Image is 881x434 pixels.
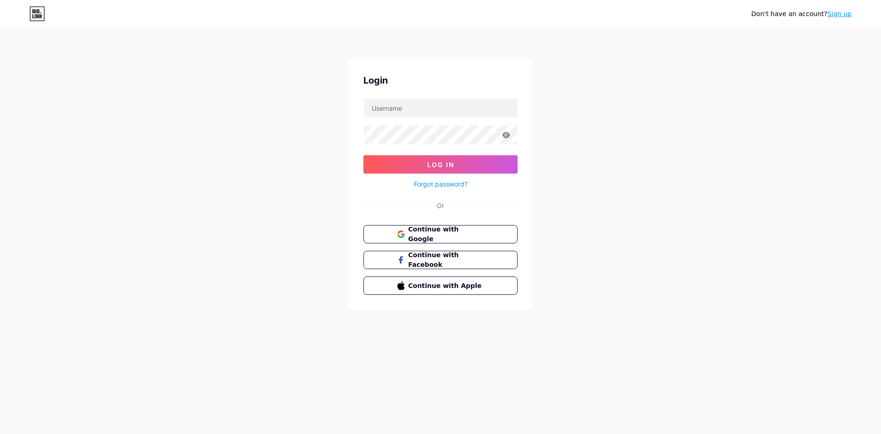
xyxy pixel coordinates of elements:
button: Log In [363,155,518,174]
button: Continue with Facebook [363,251,518,269]
input: Username [364,99,517,117]
button: Continue with Apple [363,276,518,295]
div: Don't have an account? [751,9,852,19]
button: Continue with Google [363,225,518,243]
span: Continue with Google [408,225,484,244]
div: Login [363,73,518,87]
a: Sign up [827,10,852,17]
div: Or [437,201,444,210]
span: Continue with Apple [408,281,484,291]
span: Continue with Facebook [408,250,484,270]
a: Forgot password? [414,179,468,189]
span: Log In [427,161,454,169]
